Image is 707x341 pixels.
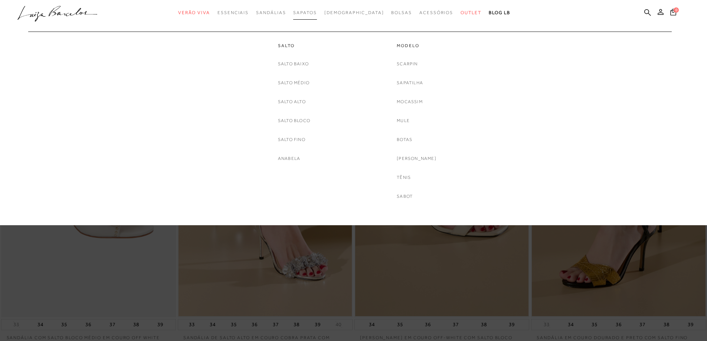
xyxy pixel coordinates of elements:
[391,10,412,15] span: Bolsas
[217,6,249,20] a: categoryNavScreenReaderText
[397,79,423,87] a: noSubCategoriesText
[278,60,309,68] a: noSubCategoriesText
[668,8,678,18] button: 0
[397,155,436,163] a: noSubCategoriesText
[391,6,412,20] a: categoryNavScreenReaderText
[397,117,410,125] a: noSubCategoriesText
[278,79,310,87] a: noSubCategoriesText
[278,43,310,49] a: categoryNavScreenReaderText
[178,10,210,15] span: Verão Viva
[397,98,423,106] a: noSubCategoriesText
[461,6,481,20] a: categoryNavScreenReaderText
[217,10,249,15] span: Essenciais
[397,43,436,49] a: categoryNavScreenReaderText
[397,174,411,181] a: noSubCategoriesText
[397,136,412,144] a: noSubCategoriesText
[419,10,453,15] span: Acessórios
[397,193,413,200] a: noSubCategoriesText
[419,6,453,20] a: categoryNavScreenReaderText
[674,7,679,13] span: 0
[256,10,286,15] span: Sandálias
[293,6,317,20] a: categoryNavScreenReaderText
[256,6,286,20] a: categoryNavScreenReaderText
[489,6,510,20] a: BLOG LB
[178,6,210,20] a: categoryNavScreenReaderText
[278,136,305,144] a: noSubCategoriesText
[489,10,510,15] span: BLOG LB
[461,10,481,15] span: Outlet
[324,6,384,20] a: noSubCategoriesText
[278,155,300,163] a: noSubCategoriesText
[324,10,384,15] span: [DEMOGRAPHIC_DATA]
[293,10,317,15] span: Sapatos
[278,117,310,125] a: noSubCategoriesText
[278,98,306,106] a: noSubCategoriesText
[397,60,418,68] a: noSubCategoriesText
